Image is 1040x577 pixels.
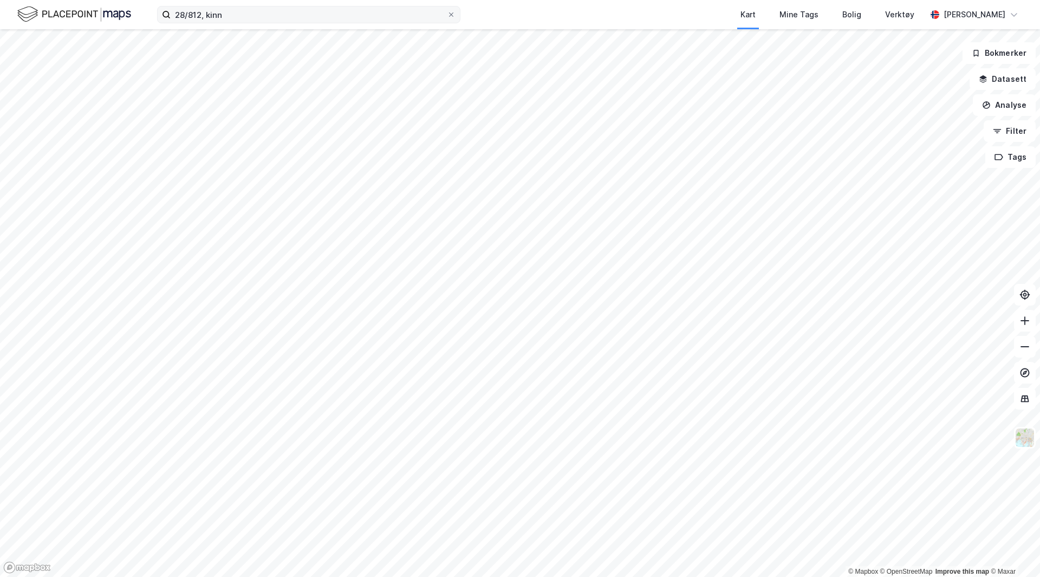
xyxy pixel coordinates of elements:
[848,568,878,575] a: Mapbox
[1015,427,1035,448] img: Z
[842,8,861,21] div: Bolig
[935,568,989,575] a: Improve this map
[944,8,1005,21] div: [PERSON_NAME]
[985,146,1036,168] button: Tags
[984,120,1036,142] button: Filter
[17,5,131,24] img: logo.f888ab2527a4732fd821a326f86c7f29.svg
[880,568,933,575] a: OpenStreetMap
[885,8,914,21] div: Verktøy
[171,7,447,23] input: Søk på adresse, matrikkel, gårdeiere, leietakere eller personer
[986,525,1040,577] div: Kontrollprogram for chat
[986,525,1040,577] iframe: Chat Widget
[779,8,818,21] div: Mine Tags
[740,8,756,21] div: Kart
[970,68,1036,90] button: Datasett
[963,42,1036,64] button: Bokmerker
[973,94,1036,116] button: Analyse
[3,561,51,574] a: Mapbox homepage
